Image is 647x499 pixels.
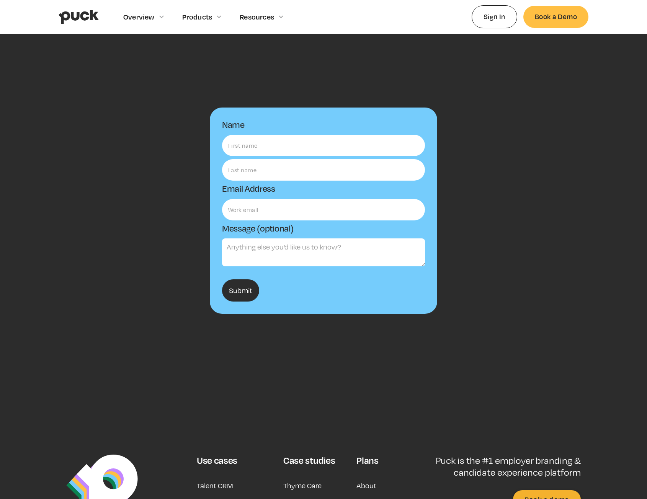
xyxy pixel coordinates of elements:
[414,455,581,478] p: Puck is the #1 employer branding & candidate experience platform
[222,184,275,194] label: Email Address
[222,135,425,156] input: First name
[222,199,425,220] input: Work email
[210,108,437,314] form: Email Form
[283,455,335,466] div: Case studies
[222,159,425,181] input: Last name
[123,13,155,21] div: Overview
[182,13,212,21] div: Products
[356,476,376,495] a: About
[472,5,517,28] a: Sign In
[222,223,293,233] label: Message (optional)
[240,13,274,21] div: Resources
[197,476,233,495] a: Talent CRM
[197,455,237,466] div: Use cases
[283,476,322,495] a: Thyme Care
[523,6,588,28] a: Book a Demo
[356,455,378,466] div: Plans
[222,120,245,130] label: Name
[222,279,259,302] input: Submit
